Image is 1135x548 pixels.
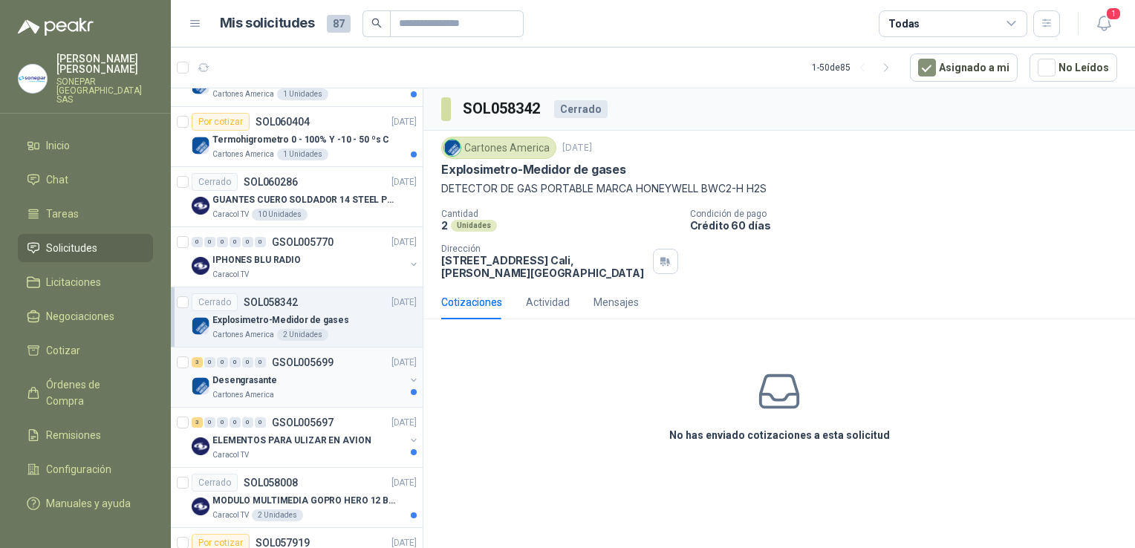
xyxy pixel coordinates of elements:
p: Cartones America [212,149,274,160]
p: IPHONES BLU RADIO [212,253,301,267]
p: SOL058008 [244,477,298,488]
p: SOL060286 [244,177,298,187]
a: Negociaciones [18,302,153,330]
div: Mensajes [593,294,639,310]
p: [DATE] [391,235,417,249]
span: Licitaciones [46,274,101,290]
div: Cerrado [554,100,608,118]
p: SONEPAR [GEOGRAPHIC_DATA] SAS [56,77,153,104]
span: Inicio [46,137,70,154]
div: Cerrado [192,474,238,492]
p: Caracol TV [212,449,249,461]
a: Licitaciones [18,268,153,296]
p: [DATE] [391,356,417,370]
div: 0 [192,237,203,247]
a: 3 0 0 0 0 0 GSOL005697[DATE] Company LogoELEMENTOS PARA ULIZAR EN AVIONCaracol TV [192,414,420,461]
div: Por cotizar [192,113,250,131]
div: 0 [255,237,266,247]
p: [DATE] [391,416,417,430]
p: Cantidad [441,209,678,219]
img: Company Logo [192,197,209,215]
p: Crédito 60 días [690,219,1130,232]
p: [DATE] [391,476,417,490]
button: Asignado a mi [910,53,1018,82]
div: 2 Unidades [277,329,328,341]
img: Company Logo [192,317,209,335]
p: [DATE] [391,115,417,129]
p: [PERSON_NAME] [PERSON_NAME] [56,53,153,74]
span: Remisiones [46,427,101,443]
p: Termohigrometro 0 - 100% Y -10 - 50 ºs C [212,133,389,147]
span: Solicitudes [46,240,97,256]
div: Todas [888,16,920,32]
div: 0 [255,417,266,428]
img: Company Logo [192,377,209,395]
p: MODULO MULTIMEDIA GOPRO HERO 12 BLACK [212,494,397,508]
span: Configuración [46,461,111,477]
a: Órdenes de Compra [18,371,153,415]
img: Logo peakr [18,18,94,36]
span: 1 [1105,7,1122,21]
button: 1 [1090,10,1117,37]
div: Cartones America [441,137,556,159]
p: Caracol TV [212,269,249,281]
div: 0 [230,417,241,428]
a: CerradoSOL058008[DATE] Company LogoMODULO MULTIMEDIA GOPRO HERO 12 BLACKCaracol TV2 Unidades [171,468,423,528]
span: Órdenes de Compra [46,376,139,409]
span: 87 [327,15,351,33]
div: 0 [217,237,228,247]
div: 2 Unidades [252,509,303,521]
p: Condición de pago [690,209,1130,219]
a: 3 0 0 0 0 0 GSOL005699[DATE] Company LogoDesengrasanteCartones America [192,353,420,401]
button: No Leídos [1030,53,1117,82]
div: 0 [230,357,241,368]
span: Chat [46,172,68,188]
p: Explosimetro-Medidor de gases [441,162,626,177]
div: Cotizaciones [441,294,502,310]
img: Company Logo [192,257,209,275]
p: GSOL005770 [272,237,334,247]
a: Tareas [18,200,153,228]
a: Configuración [18,455,153,483]
a: Por cotizarSOL060404[DATE] Company LogoTermohigrometro 0 - 100% Y -10 - 50 ºs CCartones America1 ... [171,107,423,167]
a: Cotizar [18,336,153,365]
div: 0 [242,357,253,368]
p: [STREET_ADDRESS] Cali , [PERSON_NAME][GEOGRAPHIC_DATA] [441,254,647,279]
img: Company Logo [192,498,209,515]
div: Cerrado [192,293,238,311]
span: Negociaciones [46,308,114,324]
div: 3 [192,357,203,368]
p: [DATE] [391,175,417,189]
img: Company Logo [444,140,461,156]
div: 0 [230,237,241,247]
p: Dirección [441,244,647,254]
img: Company Logo [192,137,209,154]
div: 3 [192,417,203,428]
p: Cartones America [212,329,274,341]
a: CerradoSOL060286[DATE] Company LogoGUANTES CUERO SOLDADOR 14 STEEL PRO SAFE(ADJUNTO FICHA TECNIC)... [171,167,423,227]
p: [DATE] [391,296,417,310]
p: 2 [441,219,448,232]
div: Unidades [451,220,497,232]
p: Cartones America [212,389,274,401]
div: 1 Unidades [277,149,328,160]
p: [DATE] [562,141,592,155]
span: search [371,18,382,28]
a: Manuales y ayuda [18,489,153,518]
div: 0 [242,417,253,428]
p: Caracol TV [212,509,249,521]
span: Cotizar [46,342,80,359]
div: 0 [242,237,253,247]
div: 0 [204,357,215,368]
div: 0 [217,357,228,368]
div: 0 [255,357,266,368]
h3: No has enviado cotizaciones a esta solicitud [669,427,890,443]
p: GSOL005699 [272,357,334,368]
img: Company Logo [192,437,209,455]
h3: SOL058342 [463,97,542,120]
p: DETECTOR DE GAS PORTABLE MARCA HONEYWELL BWC2-H H2S [441,180,1117,197]
a: 0 0 0 0 0 0 GSOL005770[DATE] Company LogoIPHONES BLU RADIOCaracol TV [192,233,420,281]
p: Caracol TV [212,209,249,221]
p: Explosimetro-Medidor de gases [212,313,349,327]
div: Cerrado [192,173,238,191]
